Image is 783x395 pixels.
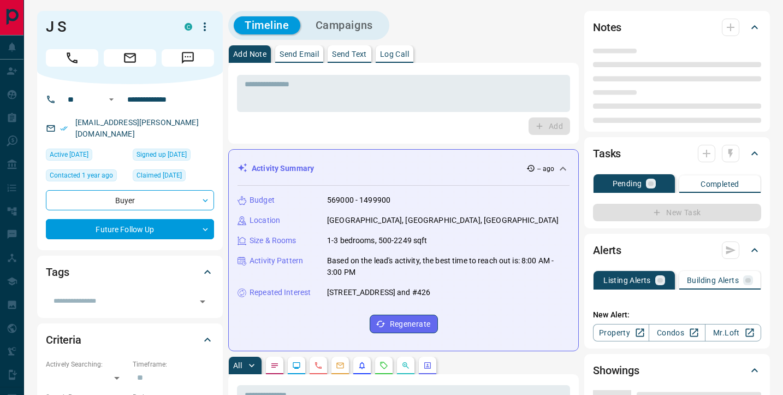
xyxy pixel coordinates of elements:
[613,180,642,187] p: Pending
[292,361,301,370] svg: Lead Browsing Activity
[46,49,98,67] span: Call
[327,287,430,298] p: [STREET_ADDRESS] and #426
[50,149,88,160] span: Active [DATE]
[593,357,761,384] div: Showings
[593,14,761,40] div: Notes
[593,19,621,36] h2: Notes
[238,158,570,179] div: Activity Summary-- ago
[233,50,266,58] p: Add Note
[379,361,388,370] svg: Requests
[233,362,242,369] p: All
[603,276,651,284] p: Listing Alerts
[104,49,156,67] span: Email
[137,170,182,181] span: Claimed [DATE]
[46,359,127,369] p: Actively Searching:
[327,255,570,278] p: Based on the lead's activity, the best time to reach out is: 8:00 AM - 3:00 PM
[327,215,559,226] p: [GEOGRAPHIC_DATA], [GEOGRAPHIC_DATA], [GEOGRAPHIC_DATA]
[252,163,314,174] p: Activity Summary
[705,324,761,341] a: Mr.Loft
[133,359,214,369] p: Timeframe:
[593,237,761,263] div: Alerts
[105,93,118,106] button: Open
[50,170,113,181] span: Contacted 1 year ago
[250,287,311,298] p: Repeated Interest
[701,180,739,188] p: Completed
[250,215,280,226] p: Location
[75,118,199,138] a: [EMAIL_ADDRESS][PERSON_NAME][DOMAIN_NAME]
[60,125,68,132] svg: Email Verified
[370,315,438,333] button: Regenerate
[280,50,319,58] p: Send Email
[649,324,705,341] a: Condos
[234,16,300,34] button: Timeline
[46,263,69,281] h2: Tags
[593,241,621,259] h2: Alerts
[593,145,621,162] h2: Tasks
[185,23,192,31] div: condos.ca
[305,16,384,34] button: Campaigns
[423,361,432,370] svg: Agent Actions
[46,219,214,239] div: Future Follow Up
[250,235,296,246] p: Size & Rooms
[332,50,367,58] p: Send Text
[46,169,127,185] div: Mon Nov 06 2023
[593,362,639,379] h2: Showings
[358,361,366,370] svg: Listing Alerts
[46,259,214,285] div: Tags
[401,361,410,370] svg: Opportunities
[46,327,214,353] div: Criteria
[250,194,275,206] p: Budget
[46,331,81,349] h2: Criteria
[137,149,187,160] span: Signed up [DATE]
[195,294,210,309] button: Open
[46,149,127,164] div: Wed Jun 25 2025
[46,190,214,210] div: Buyer
[336,361,345,370] svg: Emails
[250,255,303,267] p: Activity Pattern
[314,361,323,370] svg: Calls
[46,18,168,36] h1: J S
[327,194,390,206] p: 569000 - 1499900
[537,164,554,174] p: -- ago
[593,324,649,341] a: Property
[687,276,739,284] p: Building Alerts
[593,140,761,167] div: Tasks
[270,361,279,370] svg: Notes
[327,235,428,246] p: 1-3 bedrooms, 500-2249 sqft
[162,49,214,67] span: Message
[593,309,761,321] p: New Alert:
[133,149,214,164] div: Sat Nov 04 2023
[380,50,409,58] p: Log Call
[133,169,214,185] div: Mon Nov 06 2023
